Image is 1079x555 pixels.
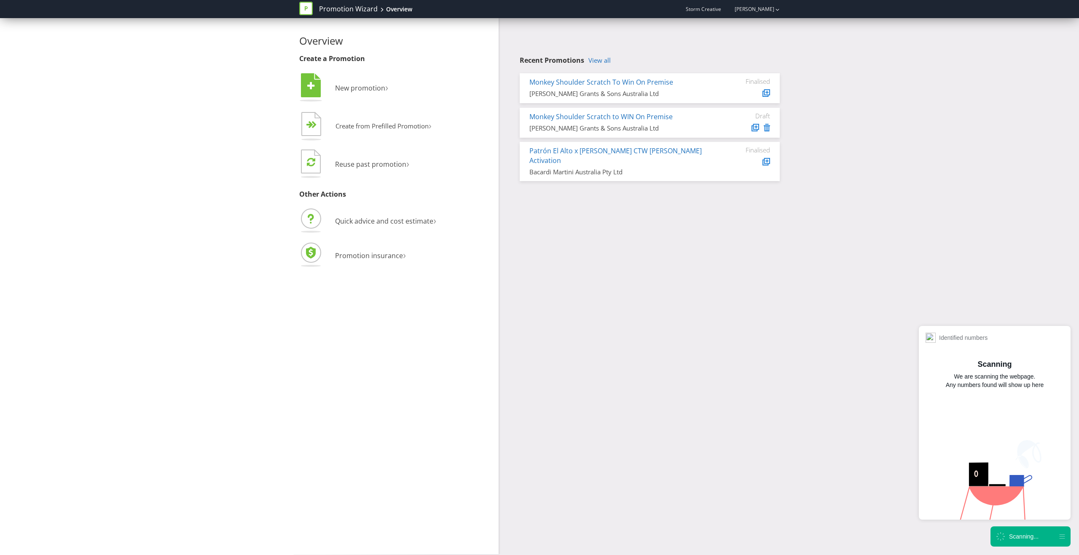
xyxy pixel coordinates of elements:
tspan:  [311,121,317,129]
span: Create from Prefilled Promotion [336,122,429,130]
a: Monkey Shoulder Scratch To Win On Premise [529,77,673,87]
span: › [433,213,436,227]
div: Bacardi Martini Australia Pty Ltd [529,168,707,176]
div: Finalised [719,77,770,85]
span: Storm Creative [686,5,721,13]
a: Promotion insurance› [299,251,406,260]
a: View all [588,57,611,64]
span: Recent Promotions [520,56,584,65]
span: › [385,80,388,94]
div: Overview [386,5,412,13]
span: › [406,156,409,170]
div: Finalised [719,146,770,154]
span: › [429,119,432,132]
h3: Create a Promotion [299,55,492,63]
a: Promotion Wizard [319,4,378,14]
span: Reuse past promotion [335,160,406,169]
span: New promotion [335,83,385,93]
div: [PERSON_NAME] Grants & Sons Australia Ltd [529,124,707,133]
div: [PERSON_NAME] Grants & Sons Australia Ltd [529,89,707,98]
span: Promotion insurance [335,251,403,260]
a: Monkey Shoulder Scratch to WIN On Premise [529,112,673,121]
tspan:  [307,157,315,167]
h2: Overview [299,35,492,46]
tspan:  [307,81,315,91]
span: Quick advice and cost estimate [335,216,433,226]
button: Create from Prefilled Promotion› [299,110,432,144]
span: › [403,248,406,261]
a: Patrón El Alto x [PERSON_NAME] CTW [PERSON_NAME] Activation [529,146,702,165]
a: [PERSON_NAME] [726,5,774,13]
div: Draft [719,112,770,120]
h3: Other Actions [299,191,492,198]
a: Quick advice and cost estimate› [299,216,436,226]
